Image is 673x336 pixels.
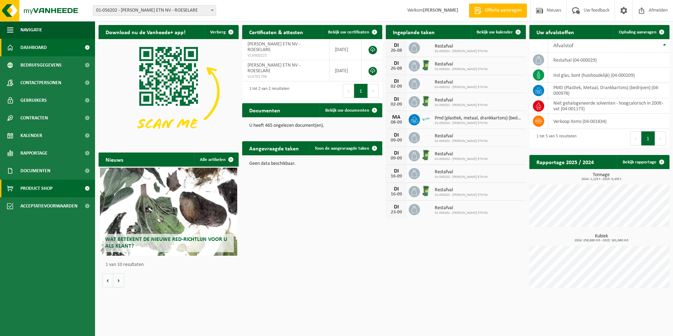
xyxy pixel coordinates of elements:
[389,192,403,197] div: 16-09
[99,25,193,39] h2: Download nu de Vanheede+ app!
[99,153,130,166] h2: Nieuws
[420,185,432,197] img: WB-0240-HPE-GN-01
[389,138,403,143] div: 09-09
[435,157,488,161] span: 01-056202 - [PERSON_NAME] ETN NV
[435,175,488,179] span: 01-056202 - [PERSON_NAME] ETN NV
[389,132,403,138] div: DI
[242,141,306,155] h2: Aangevraagde taken
[389,114,403,120] div: MA
[389,150,403,156] div: DI
[354,84,368,98] button: 1
[247,74,324,80] span: VLA701796
[309,141,382,155] a: Toon de aangevraagde taken
[533,131,577,146] div: 1 tot 5 van 5 resultaten
[249,161,375,166] p: Geen data beschikbaar.
[20,109,48,127] span: Contracten
[389,43,403,48] div: DI
[553,43,573,49] span: Afvalstof
[93,6,216,15] span: 01-056202 - VAN HOLLEBEKE PAUL ETN NV - ROESELARE
[435,187,488,193] span: Restafval
[533,239,669,242] span: 2024: 259,680 m3 - 2025: 161,660 m3
[389,61,403,66] div: DI
[249,123,375,128] p: U heeft 465 ongelezen document(en).
[471,25,525,39] a: Bekijk uw kalender
[242,25,310,39] h2: Certificaten & attesten
[389,156,403,161] div: 09-09
[20,162,50,180] span: Documenten
[435,67,488,71] span: 01-056202 - [PERSON_NAME] ETN NV
[113,273,124,287] button: Volgende
[477,30,513,35] span: Bekijk uw kalender
[435,44,488,49] span: Restafval
[389,168,403,174] div: DI
[420,95,432,107] img: WB-0240-HPE-GN-01
[20,92,47,109] span: Gebruikers
[548,98,669,114] td: niet gehalogeneerde solventen - hoogcalorisch in 200lt-vat (04-001173)
[102,273,113,287] button: Vorige
[420,59,432,71] img: WB-0240-HPE-GN-01
[483,7,523,14] span: Offerte aanvragen
[548,114,669,129] td: verkoop items (04-001834)
[423,8,458,13] strong: [PERSON_NAME]
[435,85,488,89] span: 01-056202 - [PERSON_NAME] ETN NV
[205,25,238,39] button: Verberg
[194,153,238,167] a: Alle artikelen
[106,262,235,267] p: 1 van 10 resultaten
[655,131,666,145] button: Next
[368,84,379,98] button: Next
[548,68,669,83] td: hol glas, bont (huishoudelijk) (04-000209)
[533,234,669,242] h3: Kubiek
[389,204,403,210] div: DI
[20,144,48,162] span: Rapportage
[20,74,61,92] span: Contactpersonen
[548,52,669,68] td: restafval (04-000029)
[435,151,488,157] span: Restafval
[389,97,403,102] div: DI
[105,237,227,249] span: Wat betekent de nieuwe RED-richtlijn voor u als klant?
[99,39,239,144] img: Download de VHEPlus App
[246,83,289,99] div: 1 tot 2 van 2 resultaten
[548,83,669,98] td: PMD (Plastiek, Metaal, Drankkartons) (bedrijven) (04-000978)
[389,48,403,53] div: 26-08
[389,210,403,215] div: 23-09
[20,197,77,215] span: Acceptatievoorwaarden
[325,108,369,113] span: Bekijk uw documenten
[533,173,669,181] h3: Tonnage
[630,131,641,145] button: Previous
[329,60,361,81] td: [DATE]
[20,180,52,197] span: Product Shop
[435,205,488,211] span: Restafval
[435,139,488,143] span: 01-056202 - [PERSON_NAME] ETN NV
[320,103,382,117] a: Bekijk uw documenten
[343,84,354,98] button: Previous
[20,127,42,144] span: Kalender
[435,80,488,85] span: Restafval
[420,113,432,125] img: LP-SK-00060-HPE-11
[247,42,300,52] span: [PERSON_NAME] ETN NV - ROESELARE
[389,66,403,71] div: 26-08
[435,116,522,121] span: Pmd (plastiek, metaal, drankkartons) (bedrijven)
[533,178,669,181] span: 2024: 1,225 t - 2025: 0,435 t
[20,56,62,74] span: Bedrijfsgegevens
[242,103,287,117] h2: Documenten
[389,79,403,84] div: DI
[435,169,488,175] span: Restafval
[93,5,216,16] span: 01-056202 - VAN HOLLEBEKE PAUL ETN NV - ROESELARE
[20,21,42,39] span: Navigatie
[617,155,669,169] a: Bekijk rapportage
[435,98,488,103] span: Restafval
[641,131,655,145] button: 1
[435,103,488,107] span: 01-056202 - [PERSON_NAME] ETN NV
[328,30,369,35] span: Bekijk uw certificaten
[613,25,669,39] a: Ophaling aanvragen
[389,174,403,179] div: 16-09
[210,30,226,35] span: Verberg
[389,102,403,107] div: 02-09
[529,25,581,39] h2: Uw afvalstoffen
[315,146,369,151] span: Toon de aangevraagde taken
[619,30,656,35] span: Ophaling aanvragen
[322,25,382,39] a: Bekijk uw certificaten
[420,149,432,161] img: WB-0240-HPE-GN-01
[529,155,601,169] h2: Rapportage 2025 / 2024
[247,53,324,58] span: VLA900225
